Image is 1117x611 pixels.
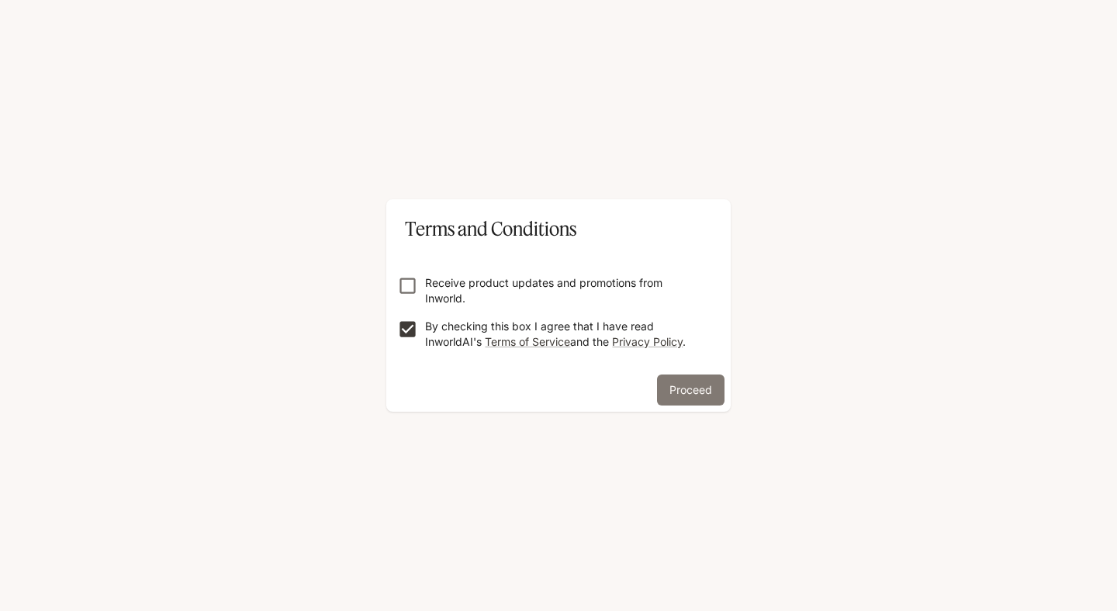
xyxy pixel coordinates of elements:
p: Terms and Conditions [405,215,576,243]
p: By checking this box I agree that I have read InworldAI's and the . [425,319,704,350]
a: Privacy Policy [612,335,683,348]
p: Receive product updates and promotions from Inworld. [425,275,704,306]
a: Terms of Service [485,335,570,348]
button: Proceed [657,375,724,406]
